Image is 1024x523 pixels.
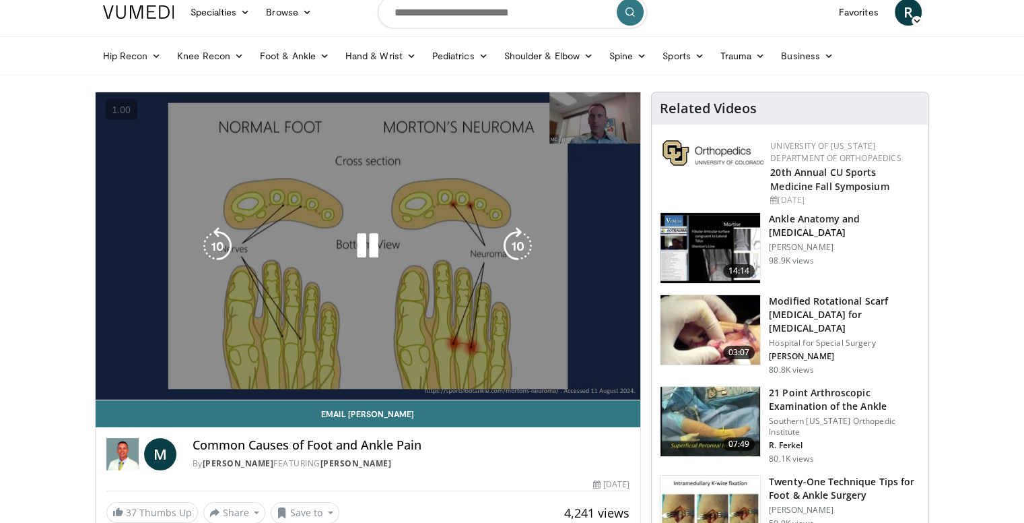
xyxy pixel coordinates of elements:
a: Shoulder & Elbow [496,42,601,69]
a: M [144,438,176,470]
a: 07:49 21 Point Arthroscopic Examination of the Ankle Southern [US_STATE] Orthopedic Institute R. ... [660,386,920,464]
a: 03:07 Modified Rotational Scarf [MEDICAL_DATA] for [MEDICAL_DATA] Hospital for Special Surgery [P... [660,295,920,375]
p: [PERSON_NAME] [769,351,920,362]
h3: Ankle Anatomy and [MEDICAL_DATA] [769,212,920,239]
video-js: Video Player [96,92,641,400]
a: Spine [601,42,654,69]
p: [PERSON_NAME] [769,505,920,516]
img: VuMedi Logo [103,5,174,19]
p: [PERSON_NAME] [769,242,920,253]
a: Trauma [712,42,774,69]
a: Pediatrics [424,42,496,69]
p: Southern [US_STATE] Orthopedic Institute [769,416,920,437]
p: R. Ferkel [769,440,920,451]
img: Dr. Matthew Carroll [106,438,139,470]
img: Scarf_Osteotomy_100005158_3.jpg.150x105_q85_crop-smart_upscale.jpg [660,295,760,365]
a: Knee Recon [169,42,252,69]
a: Sports [654,42,712,69]
span: 37 [126,506,137,519]
span: 07:49 [723,437,755,451]
h4: Common Causes of Foot and Ankle Pain [193,438,630,453]
a: Hand & Wrist [337,42,424,69]
a: University of [US_STATE] Department of Orthopaedics [770,140,901,164]
h3: 21 Point Arthroscopic Examination of the Ankle [769,386,920,413]
div: By FEATURING [193,458,630,470]
span: 14:14 [723,264,755,278]
img: d079e22e-f623-40f6-8657-94e85635e1da.150x105_q85_crop-smart_upscale.jpg [660,213,760,283]
h3: Modified Rotational Scarf [MEDICAL_DATA] for [MEDICAL_DATA] [769,295,920,335]
p: 98.9K views [769,255,813,266]
a: Foot & Ankle [252,42,337,69]
img: d2937c76-94b7-4d20-9de4-1c4e4a17f51d.150x105_q85_crop-smart_upscale.jpg [660,387,760,457]
a: Email [PERSON_NAME] [96,400,641,427]
a: 20th Annual CU Sports Medicine Fall Symposium [770,166,889,193]
span: 03:07 [723,346,755,359]
a: 14:14 Ankle Anatomy and [MEDICAL_DATA] [PERSON_NAME] 98.9K views [660,212,920,284]
p: Hospital for Special Surgery [769,338,920,348]
div: [DATE] [770,194,918,206]
a: [PERSON_NAME] [203,458,274,469]
a: [PERSON_NAME] [320,458,392,469]
h3: Twenty-One Technique Tips for Foot & Ankle Surgery [769,475,920,502]
span: 4,241 views [564,505,629,521]
p: 80.1K views [769,454,813,464]
img: 355603a8-37da-49b6-856f-e00d7e9307d3.png.150x105_q85_autocrop_double_scale_upscale_version-0.2.png [662,140,763,166]
a: 37 Thumbs Up [106,502,198,523]
a: Hip Recon [95,42,170,69]
p: 80.8K views [769,365,813,375]
div: [DATE] [593,479,629,491]
a: Business [773,42,842,69]
h4: Related Videos [660,100,757,117]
